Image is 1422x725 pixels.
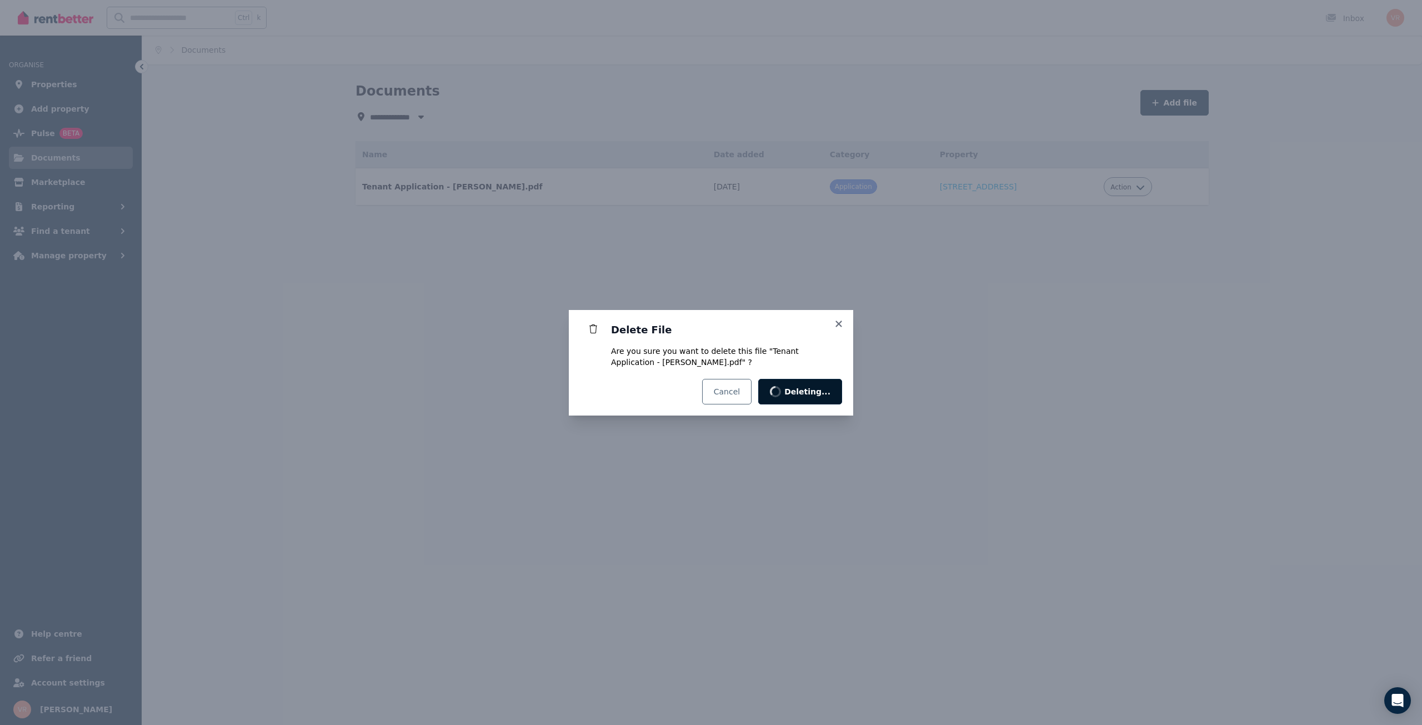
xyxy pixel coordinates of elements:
[611,346,840,368] p: Are you sure you want to delete this file " Tenant Application - [PERSON_NAME].pdf " ?
[784,386,830,397] span: Deleting...
[758,379,842,404] button: Deleting...
[702,379,752,404] button: Cancel
[611,323,840,337] h3: Delete File
[1384,687,1411,714] div: Open Intercom Messenger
